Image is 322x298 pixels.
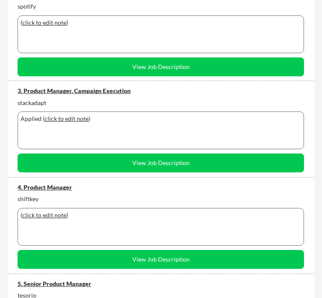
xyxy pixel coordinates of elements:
div: 3. Product Manager, Campaign Execution [18,87,304,95]
div: ( ) [21,18,301,27]
div: 5. Senior Product Manager [18,280,304,288]
div: Applied ( ) [21,114,301,123]
u: click to edit note [22,19,66,26]
u: click to edit note [22,211,66,219]
u: click to edit note [45,115,89,122]
div: spotify [18,2,304,11]
div: shiftkey [18,195,304,203]
div: stackadapt [18,99,304,107]
button: View Job Description [18,250,304,269]
div: 4. Product Manager [18,183,304,192]
button: View Job Description [18,57,304,76]
div: ( ) [21,211,301,220]
button: View Job Description [18,154,304,172]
